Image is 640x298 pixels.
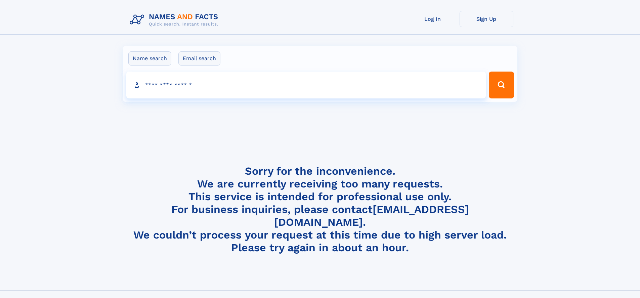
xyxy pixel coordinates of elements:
[406,11,460,27] a: Log In
[127,11,224,29] img: Logo Names and Facts
[128,51,171,66] label: Name search
[460,11,513,27] a: Sign Up
[178,51,220,66] label: Email search
[127,165,513,254] h4: Sorry for the inconvenience. We are currently receiving too many requests. This service is intend...
[489,72,514,98] button: Search Button
[274,203,469,228] a: [EMAIL_ADDRESS][DOMAIN_NAME]
[126,72,486,98] input: search input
